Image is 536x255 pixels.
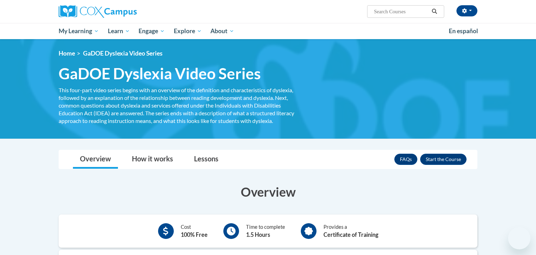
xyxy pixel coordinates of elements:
span: Engage [139,27,165,35]
a: How it works [125,150,180,169]
a: My Learning [54,23,103,39]
span: En español [449,27,478,35]
b: 1.5 Hours [246,231,270,238]
a: Lessons [187,150,225,169]
div: Time to complete [246,223,285,239]
button: Enroll [420,154,467,165]
div: This four-part video series begins with an overview of the definition and characteristics of dysl... [59,86,299,125]
span: About [210,27,234,35]
div: Cost [181,223,208,239]
img: Cox Campus [59,5,137,18]
a: FAQs [394,154,417,165]
div: Provides a [323,223,378,239]
a: Engage [134,23,169,39]
a: Cox Campus [59,5,191,18]
a: Learn [103,23,134,39]
span: GaDOE Dyslexia Video Series [59,64,261,83]
iframe: Button to launch messaging window [508,227,530,249]
span: Learn [108,27,130,35]
b: 100% Free [181,231,208,238]
a: En español [444,24,483,38]
input: Search Courses [373,7,429,16]
b: Certificate of Training [323,231,378,238]
span: My Learning [59,27,99,35]
a: Home [59,50,75,57]
h3: Overview [59,183,477,201]
button: Account Settings [456,5,477,16]
a: About [206,23,239,39]
span: GaDOE Dyslexia Video Series [83,50,163,57]
div: Main menu [48,23,488,39]
span: Explore [174,27,202,35]
a: Explore [169,23,206,39]
button: Search [429,7,440,16]
a: Overview [73,150,118,169]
